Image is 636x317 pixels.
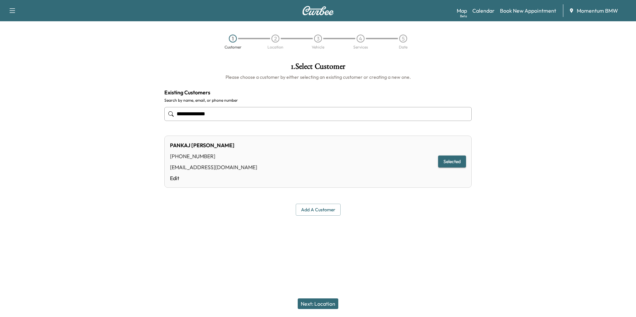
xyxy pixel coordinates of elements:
[399,45,407,49] div: Date
[170,141,257,149] div: PANKAJ [PERSON_NAME]
[170,152,257,160] div: [PHONE_NUMBER]
[225,45,241,49] div: Customer
[296,204,341,216] button: Add a customer
[164,74,472,80] h6: Please choose a customer by either selecting an existing customer or creating a new one.
[229,35,237,43] div: 1
[170,174,257,182] a: Edit
[457,7,467,15] a: MapBeta
[500,7,556,15] a: Book New Appointment
[357,35,365,43] div: 4
[577,7,618,15] span: Momentum BMW
[472,7,495,15] a: Calendar
[399,35,407,43] div: 5
[170,163,257,171] div: [EMAIL_ADDRESS][DOMAIN_NAME]
[353,45,368,49] div: Services
[314,35,322,43] div: 3
[312,45,324,49] div: Vehicle
[267,45,283,49] div: Location
[164,88,472,96] h4: Existing Customers
[438,156,466,168] button: Selected
[460,14,467,19] div: Beta
[164,62,472,74] h1: 1 . Select Customer
[298,298,338,309] button: Next: Location
[271,35,279,43] div: 2
[164,98,472,103] label: Search by name, email, or phone number
[302,6,334,15] img: Curbee Logo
